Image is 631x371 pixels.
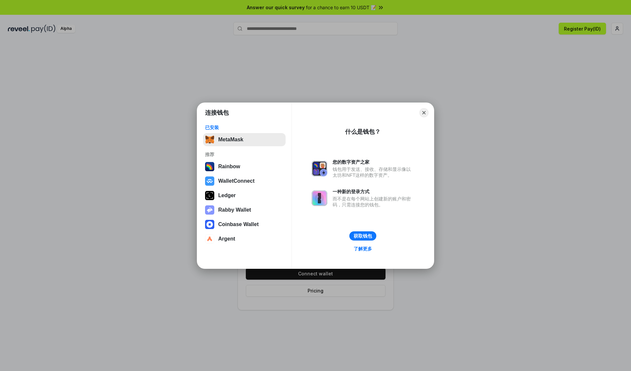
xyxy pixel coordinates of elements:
[203,203,286,217] button: Rabby Wallet
[218,193,236,198] div: Ledger
[345,128,381,136] div: 什么是钱包？
[218,207,251,213] div: Rabby Wallet
[218,164,240,170] div: Rainbow
[203,160,286,173] button: Rainbow
[333,159,414,165] div: 您的数字资产之家
[205,109,229,117] h1: 连接钱包
[218,221,259,227] div: Coinbase Wallet
[354,233,372,239] div: 获取钱包
[312,190,327,206] img: svg+xml,%3Csvg%20xmlns%3D%22http%3A%2F%2Fwww.w3.org%2F2000%2Fsvg%22%20fill%3D%22none%22%20viewBox...
[203,133,286,146] button: MetaMask
[354,246,372,252] div: 了解更多
[333,166,414,178] div: 钱包用于发送、接收、存储和显示像以太坊和NFT这样的数字资产。
[203,232,286,245] button: Argent
[218,236,235,242] div: Argent
[312,161,327,176] img: svg+xml,%3Csvg%20xmlns%3D%22http%3A%2F%2Fwww.w3.org%2F2000%2Fsvg%22%20fill%3D%22none%22%20viewBox...
[205,162,214,171] img: svg+xml,%3Csvg%20width%3D%22120%22%20height%3D%22120%22%20viewBox%3D%220%200%20120%20120%22%20fil...
[218,137,243,143] div: MetaMask
[205,135,214,144] img: svg+xml,%3Csvg%20fill%3D%22none%22%20height%3D%2233%22%20viewBox%3D%220%200%2035%2033%22%20width%...
[205,151,284,157] div: 推荐
[218,178,255,184] div: WalletConnect
[349,231,376,241] button: 获取钱包
[203,174,286,188] button: WalletConnect
[205,205,214,215] img: svg+xml,%3Csvg%20xmlns%3D%22http%3A%2F%2Fwww.w3.org%2F2000%2Fsvg%22%20fill%3D%22none%22%20viewBox...
[205,176,214,186] img: svg+xml,%3Csvg%20width%3D%2228%22%20height%3D%2228%22%20viewBox%3D%220%200%2028%2028%22%20fill%3D...
[333,196,414,208] div: 而不是在每个网站上创建新的账户和密码，只需连接您的钱包。
[203,218,286,231] button: Coinbase Wallet
[333,189,414,195] div: 一种新的登录方式
[205,220,214,229] img: svg+xml,%3Csvg%20width%3D%2228%22%20height%3D%2228%22%20viewBox%3D%220%200%2028%2028%22%20fill%3D...
[350,244,376,253] a: 了解更多
[203,189,286,202] button: Ledger
[205,191,214,200] img: svg+xml,%3Csvg%20xmlns%3D%22http%3A%2F%2Fwww.w3.org%2F2000%2Fsvg%22%20width%3D%2228%22%20height%3...
[419,108,429,117] button: Close
[205,234,214,243] img: svg+xml,%3Csvg%20width%3D%2228%22%20height%3D%2228%22%20viewBox%3D%220%200%2028%2028%22%20fill%3D...
[205,125,284,130] div: 已安装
